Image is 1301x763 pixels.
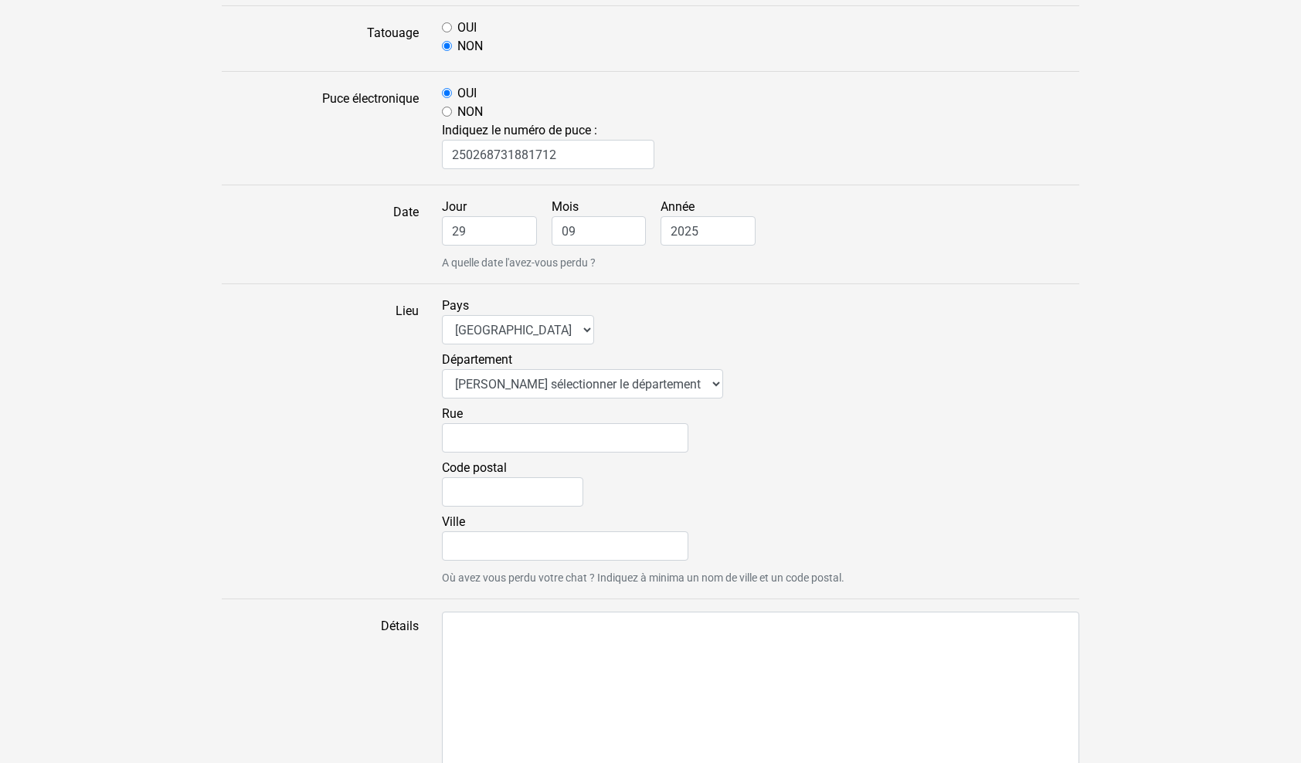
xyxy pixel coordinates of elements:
label: Département [442,351,723,398]
label: Rue [442,405,688,453]
select: Pays [442,315,594,344]
label: Puce électronique [210,84,430,172]
input: Code postal [442,477,583,507]
label: Code postal [442,459,583,507]
label: Jour [442,198,549,246]
input: Jour [442,216,537,246]
label: Lieu [210,297,430,586]
input: NON [442,107,452,117]
input: Mois [552,216,647,246]
small: Où avez vous perdu votre chat ? Indiquez à minima un nom de ville et un code postal. [442,570,1079,586]
input: Ville [442,531,688,561]
input: OUI [442,88,452,98]
label: NON [457,37,483,56]
input: Année [661,216,756,246]
select: Département [442,369,723,398]
label: Ville [442,513,688,561]
label: Mois [552,198,658,246]
span: Indiquez le numéro de puce : [442,123,1079,169]
label: Année [661,198,767,246]
label: NON [457,103,483,121]
label: Date [210,198,430,271]
input: Rue [442,423,688,453]
label: Pays [442,297,594,344]
small: A quelle date l'avez-vous perdu ? [442,255,1079,271]
label: Tatouage [210,19,430,59]
input: OUI [442,22,452,32]
label: OUI [457,84,477,103]
input: NON [442,41,452,51]
label: OUI [457,19,477,37]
